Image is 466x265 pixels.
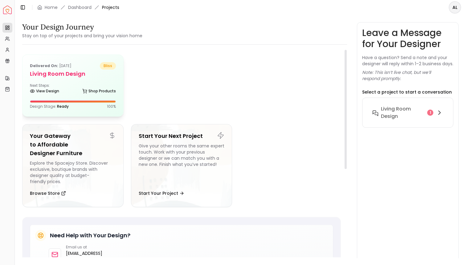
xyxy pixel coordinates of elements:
[57,104,69,109] span: Ready
[427,110,433,116] div: 1
[66,245,111,250] p: Email us at
[30,62,72,70] p: [DATE]
[66,250,111,264] a: [EMAIL_ADDRESS][DOMAIN_NAME]
[30,160,116,185] div: Explore the Spacejoy Store. Discover exclusive, boutique brands with designer quality at budget-f...
[30,87,59,95] a: View Design
[367,103,448,122] button: Living Room design1
[30,132,116,158] h5: Your Gateway to Affordable Designer Furniture
[139,143,225,185] div: Give your other rooms the same expert touch. Work with your previous designer or we can match you...
[100,62,116,70] span: bliss
[362,89,452,95] p: Select a project to start a conversation
[30,63,58,68] b: Delivered on:
[449,1,461,14] button: AL
[30,187,66,199] button: Browse Store
[107,104,116,109] p: 100 %
[22,124,124,207] a: Your Gateway to Affordable Designer FurnitureExplore the Spacejoy Store. Discover exclusive, bout...
[381,105,425,120] h6: Living Room design
[37,4,119,10] nav: breadcrumb
[139,187,184,199] button: Start Your Project
[82,87,116,95] a: Shop Products
[3,6,12,14] a: Spacejoy
[3,6,12,14] img: Spacejoy Logo
[131,124,232,207] a: Start Your Next ProjectGive your other rooms the same expert touch. Work with your previous desig...
[68,4,92,10] a: Dashboard
[22,33,142,39] small: Stay on top of your projects and bring your vision home
[362,27,453,50] h3: Leave a Message for Your Designer
[50,231,130,240] h5: Need Help with Your Design?
[139,132,225,140] h5: Start Your Next Project
[22,22,142,32] h3: Your Design Journey
[449,2,460,13] span: AL
[45,4,58,10] a: Home
[102,4,119,10] span: Projects
[30,83,116,95] div: Next Steps:
[362,69,453,82] p: Note: This isn’t live chat, but we’ll respond promptly.
[30,104,69,109] p: Design Stage:
[362,54,453,67] p: Have a question? Send a note and your designer will reply within 1–2 business days.
[30,70,116,78] h5: Living Room design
